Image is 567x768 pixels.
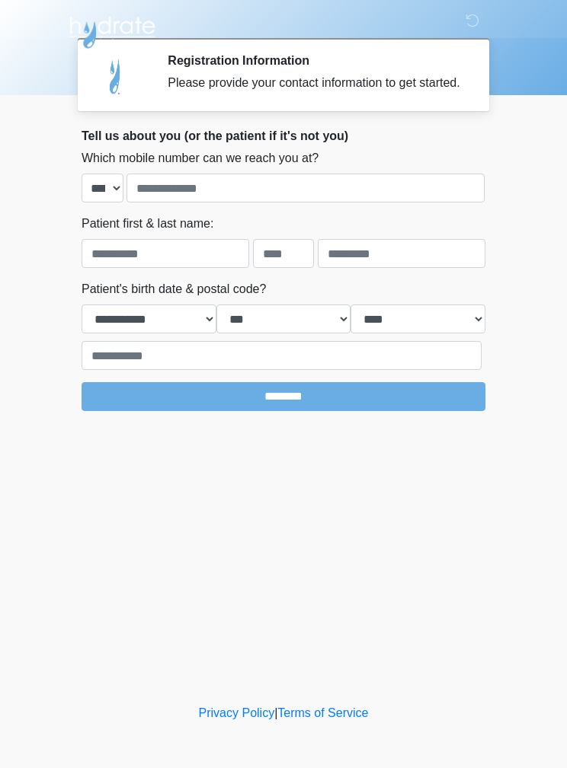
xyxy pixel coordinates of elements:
img: Agent Avatar [93,53,139,99]
img: Hydrate IV Bar - Flagstaff Logo [66,11,158,49]
label: Patient first & last name: [82,215,213,233]
label: Which mobile number can we reach you at? [82,149,319,167]
a: Privacy Policy [199,706,275,719]
label: Patient's birth date & postal code? [82,280,266,298]
a: Terms of Service [277,706,368,719]
a: | [274,706,277,719]
h2: Tell us about you (or the patient if it's not you) [82,129,485,143]
div: Please provide your contact information to get started. [168,74,463,92]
